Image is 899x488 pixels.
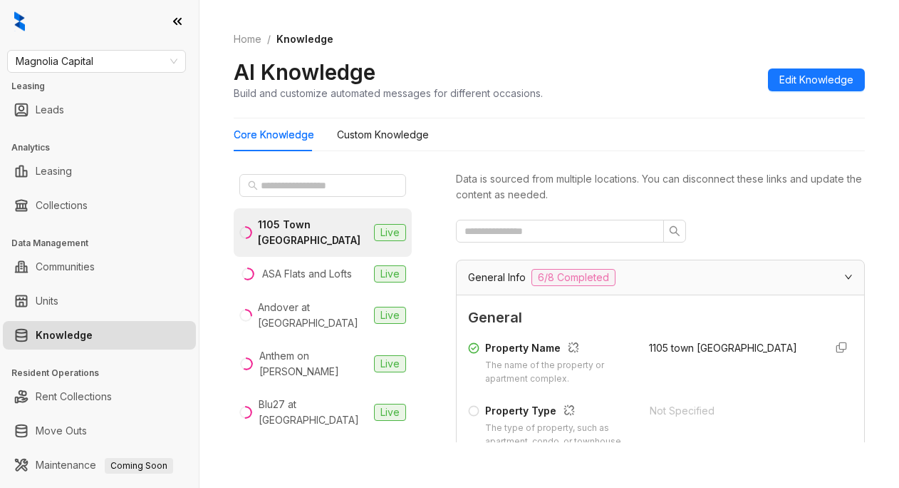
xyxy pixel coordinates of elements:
[3,451,196,479] li: Maintenance
[485,359,632,386] div: The name of the property or apartment complex.
[267,31,271,47] li: /
[374,404,406,421] span: Live
[669,225,680,237] span: search
[649,342,797,354] span: 1105 town [GEOGRAPHIC_DATA]
[485,403,633,422] div: Property Type
[3,96,196,124] li: Leads
[234,59,375,86] h2: AI Knowledge
[374,265,406,283] span: Live
[456,171,865,203] div: Data is sourced from multiple locations. You can disconnect these links and update the content as...
[468,307,853,329] span: General
[234,86,543,101] div: Build and customize automated messages for different occasions.
[259,348,368,380] div: Anthem on [PERSON_NAME]
[374,224,406,241] span: Live
[16,51,177,72] span: Magnolia Capital
[485,422,633,449] div: The type of property, such as apartment, condo, or townhouse.
[3,382,196,411] li: Rent Collections
[11,237,199,250] h3: Data Management
[3,321,196,350] li: Knowledge
[36,253,95,281] a: Communities
[485,340,632,359] div: Property Name
[374,355,406,372] span: Live
[457,260,864,295] div: General Info6/8 Completed
[258,217,368,248] div: 1105 Town [GEOGRAPHIC_DATA]
[779,72,853,88] span: Edit Knowledge
[36,321,93,350] a: Knowledge
[36,191,88,220] a: Collections
[3,287,196,315] li: Units
[36,382,112,411] a: Rent Collections
[468,270,526,285] span: General Info
[36,96,64,124] a: Leads
[3,157,196,185] li: Leasing
[3,417,196,445] li: Move Outs
[36,287,58,315] a: Units
[259,397,368,428] div: Blu27 at [GEOGRAPHIC_DATA]
[36,417,87,445] a: Move Outs
[258,300,368,331] div: Andover at [GEOGRAPHIC_DATA]
[276,33,333,45] span: Knowledge
[231,31,264,47] a: Home
[14,11,25,31] img: logo
[262,266,352,282] div: ASA Flats and Lofts
[531,269,615,286] span: 6/8 Completed
[650,403,814,419] div: Not Specified
[36,157,72,185] a: Leasing
[11,80,199,93] h3: Leasing
[11,367,199,380] h3: Resident Operations
[374,307,406,324] span: Live
[337,127,429,143] div: Custom Knowledge
[844,273,853,281] span: expanded
[3,191,196,220] li: Collections
[3,253,196,281] li: Communities
[234,127,314,143] div: Core Knowledge
[248,181,258,190] span: search
[11,141,199,154] h3: Analytics
[768,68,865,91] button: Edit Knowledge
[105,458,173,474] span: Coming Soon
